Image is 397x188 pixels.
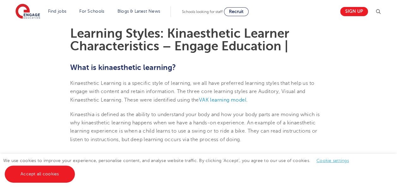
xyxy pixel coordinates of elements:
[117,9,160,14] a: Blogs & Latest News
[3,158,355,176] span: We use cookies to improve your experience, personalise content, and analyse website traffic. By c...
[182,9,223,14] span: Schools looking for staff
[224,7,249,16] a: Recruit
[70,27,327,53] h1: Learning Styles: Kinaesthetic Learner Characteristics – Engage Education |
[70,120,317,142] span: inaesthetic learning happens when we have a hands-on experience. An example of a kinaesthetic lea...
[316,158,349,163] a: Cookie settings
[340,7,368,16] a: Sign up
[70,112,320,126] span: Kinaesthia is defined as the ability to understand your body and how your body parts are moving w...
[70,80,314,103] span: Kinaesthetic Learning is a specific style of learning, we all have preferred learning styles that...
[199,97,246,103] a: VAK learning model
[246,97,248,103] span: .
[124,97,199,103] span: These were identified using the
[70,62,327,73] h2: What is kinaesthetic learning?
[48,9,67,14] a: Find jobs
[229,9,244,14] span: Recruit
[5,166,75,183] a: Accept all cookies
[15,4,40,20] img: Engage Education
[79,9,104,14] a: For Schools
